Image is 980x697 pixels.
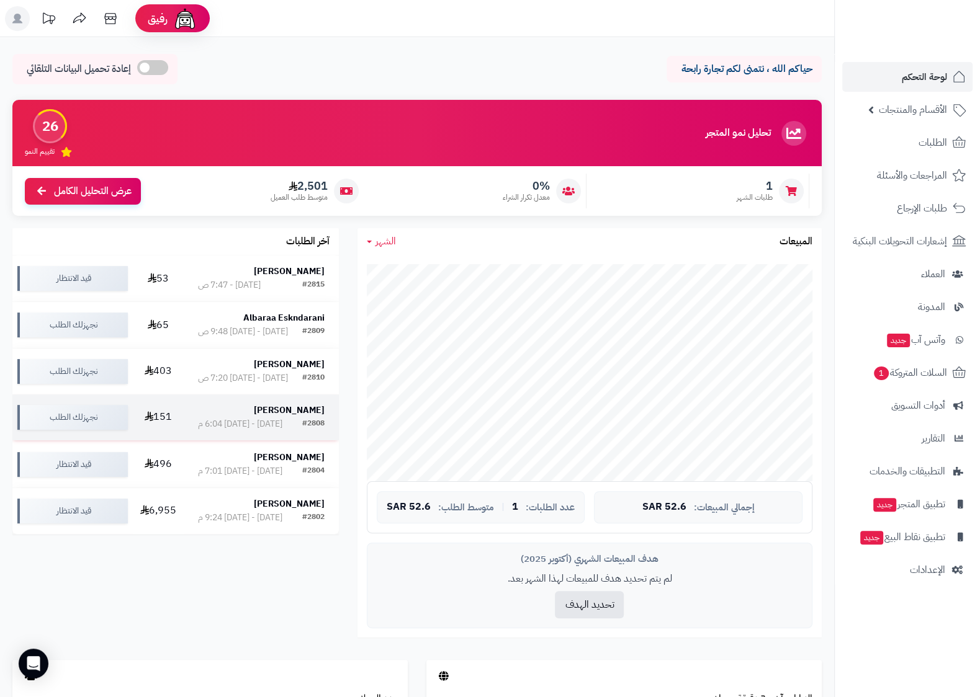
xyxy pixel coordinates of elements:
[780,236,812,247] h3: المبيعات
[870,463,945,480] span: التطبيقات والخدمات
[17,499,128,523] div: قيد الانتظار
[842,489,973,519] a: تطبيق المتجرجديد
[302,326,325,338] div: #2809
[286,236,330,247] h3: آخر الطلبات
[198,326,288,338] div: [DATE] - [DATE] 9:48 ص
[254,404,325,417] strong: [PERSON_NAME]
[198,418,282,430] div: [DATE] - [DATE] 6:04 م
[133,442,184,487] td: 496
[375,234,396,249] span: الشهر
[173,6,197,31] img: ai-face.png
[133,348,184,394] td: 403
[910,561,945,579] span: الإعدادات
[922,430,945,447] span: التقارير
[853,233,947,250] span: إشعارات التحويلات البنكية
[17,266,128,291] div: قيد الانتظار
[842,161,973,190] a: المراجعات والأسئلة
[874,366,889,380] span: 1
[676,62,812,76] p: حياكم الله ، نتمنى لكم تجارة رابحة
[879,101,947,118] span: الأقسام والمنتجات
[133,488,184,534] td: 6,955
[503,179,550,193] span: 0%
[33,6,64,34] a: تحديثات المنصة
[254,451,325,464] strong: [PERSON_NAME]
[302,418,325,430] div: #2808
[198,372,288,384] div: [DATE] - [DATE] 7:20 ص
[859,528,945,546] span: تطبيق نقاط البيع
[54,184,132,198] span: عرض التحليل الكامل
[17,359,128,384] div: نجهزلك الطلب
[25,146,55,157] span: تقييم النمو
[254,358,325,371] strong: [PERSON_NAME]
[377,572,802,586] p: لم يتم تحديد هدف للمبيعات لهذا الشهر بعد.
[918,298,945,316] span: المدونة
[25,178,141,205] a: عرض التحليل الكامل
[271,179,328,193] span: 2,501
[842,424,973,453] a: التقارير
[891,397,945,414] span: أدوات التسويق
[842,226,973,256] a: إشعارات التحويلات البنكية
[842,358,973,388] a: السلات المتروكة1
[694,502,755,513] span: إجمالي المبيعات:
[302,372,325,384] div: #2810
[877,167,947,184] span: المراجعات والأسئلة
[512,502,518,513] span: 1
[17,313,128,337] div: نجهزلك الطلب
[198,512,282,524] div: [DATE] - [DATE] 9:24 م
[842,456,973,486] a: التطبيقات والخدمات
[737,192,773,203] span: طلبات الشهر
[842,522,973,552] a: تطبيق نقاط البيعجديد
[17,452,128,477] div: قيد الانتظار
[886,331,945,348] span: وآتس آب
[873,498,896,512] span: جديد
[642,502,686,513] span: 52.6 SAR
[27,62,131,76] span: إعادة تحميل البيانات التلقائي
[842,391,973,420] a: أدوات التسويق
[271,192,328,203] span: متوسط طلب العميل
[872,495,945,513] span: تطبيق المتجر
[842,259,973,289] a: العملاء
[897,200,947,217] span: طلبات الإرجاع
[896,32,968,58] img: logo-2.png
[842,555,973,585] a: الإعدادات
[706,128,771,139] h3: تحليل نمو المتجر
[842,292,973,322] a: المدونة
[860,531,883,544] span: جديد
[17,405,128,430] div: نجهزلك الطلب
[887,334,910,347] span: جديد
[555,591,624,618] button: تحديد الهدف
[842,193,973,223] a: طلبات الإرجاع
[302,512,325,524] div: #2802
[873,364,947,381] span: السلات المتروكة
[387,502,431,513] span: 52.6 SAR
[148,11,168,26] span: رفيق
[19,649,48,678] div: Open Intercom Messenger
[302,279,325,291] div: #2815
[438,502,494,513] span: متوسط الطلب:
[133,394,184,440] td: 151
[503,192,550,203] span: معدل تكرار الشراء
[842,325,973,355] a: وآتس آبجديد
[902,68,947,86] span: لوحة التحكم
[501,502,505,512] span: |
[254,497,325,510] strong: [PERSON_NAME]
[198,279,261,291] div: [DATE] - 7:47 ص
[302,465,325,477] div: #2804
[377,553,802,566] div: هدف المبيعات الشهري (أكتوبر 2025)
[367,234,396,249] a: الشهر
[737,179,773,193] span: 1
[133,255,184,301] td: 53
[243,311,325,324] strong: Albaraa Eskndarani
[921,265,945,283] span: العملاء
[254,265,325,278] strong: [PERSON_NAME]
[919,134,947,151] span: الطلبات
[133,302,184,348] td: 65
[198,465,282,477] div: [DATE] - [DATE] 7:01 م
[842,62,973,92] a: لوحة التحكم
[526,502,575,513] span: عدد الطلبات:
[842,128,973,158] a: الطلبات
